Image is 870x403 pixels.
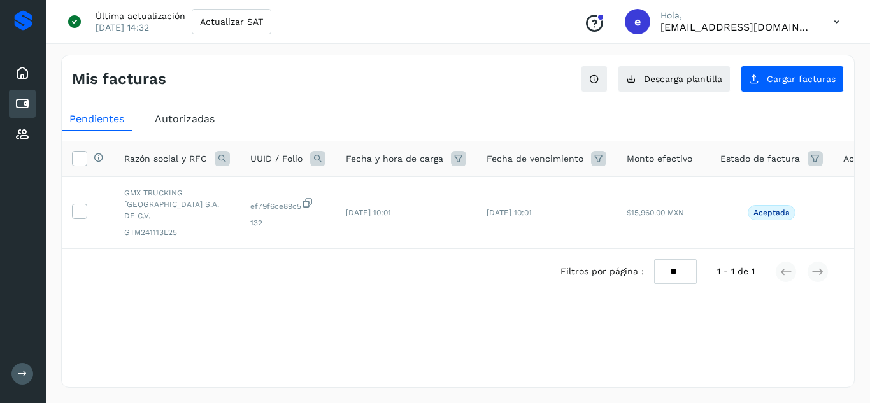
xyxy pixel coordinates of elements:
span: Descarga plantilla [644,74,722,83]
p: Aceptada [753,208,790,217]
span: Pendientes [69,113,124,125]
p: Última actualización [96,10,185,22]
div: Inicio [9,59,36,87]
button: Actualizar SAT [192,9,271,34]
span: Fecha de vencimiento [487,152,583,166]
span: 132 [250,217,325,229]
span: Razón social y RFC [124,152,207,166]
p: [DATE] 14:32 [96,22,149,33]
span: Actualizar SAT [200,17,263,26]
span: GTM241113L25 [124,227,230,238]
span: ef79f6ce89c5 [250,197,325,212]
span: [DATE] 10:01 [346,208,391,217]
span: Filtros por página : [560,265,644,278]
div: Cuentas por pagar [9,90,36,118]
span: 1 - 1 de 1 [717,265,755,278]
span: UUID / Folio [250,152,303,166]
span: Cargar facturas [767,74,836,83]
button: Descarga plantilla [618,66,731,92]
span: GMX TRUCKING [GEOGRAPHIC_DATA] S.A. DE C.V. [124,187,230,222]
button: Cargar facturas [741,66,844,92]
span: [DATE] 10:01 [487,208,532,217]
span: Estado de factura [720,152,800,166]
span: $15,960.00 MXN [627,208,684,217]
p: Hola, [660,10,813,21]
span: Autorizadas [155,113,215,125]
div: Proveedores [9,120,36,148]
span: Monto efectivo [627,152,692,166]
h4: Mis facturas [72,70,166,88]
p: eestrada@grupo-gmx.com [660,21,813,33]
span: Fecha y hora de carga [346,152,443,166]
